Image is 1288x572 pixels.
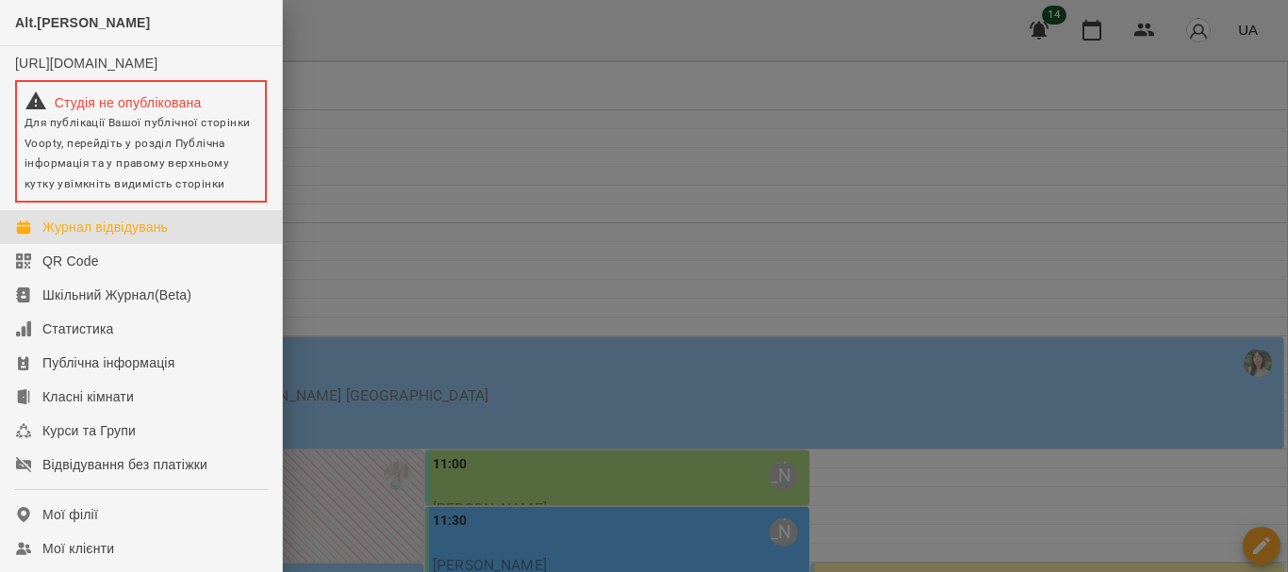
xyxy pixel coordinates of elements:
div: Відвідування без платіжки [42,455,207,474]
div: Мої клієнти [42,539,114,558]
div: Мої філії [42,505,98,524]
div: Шкільний Журнал(Beta) [42,286,191,304]
div: Курси та Групи [42,421,136,440]
span: Alt.[PERSON_NAME] [15,15,150,30]
div: QR Code [42,252,99,270]
div: Журнал відвідувань [42,218,168,237]
a: [URL][DOMAIN_NAME] [15,56,157,71]
div: Студія не опублікована [25,90,257,112]
div: Класні кімнати [42,387,134,406]
div: Статистика [42,319,114,338]
span: Для публікації Вашої публічної сторінки Voopty, перейдіть у розділ Публічна інформація та у право... [25,116,250,190]
div: Публічна інформація [42,353,174,372]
